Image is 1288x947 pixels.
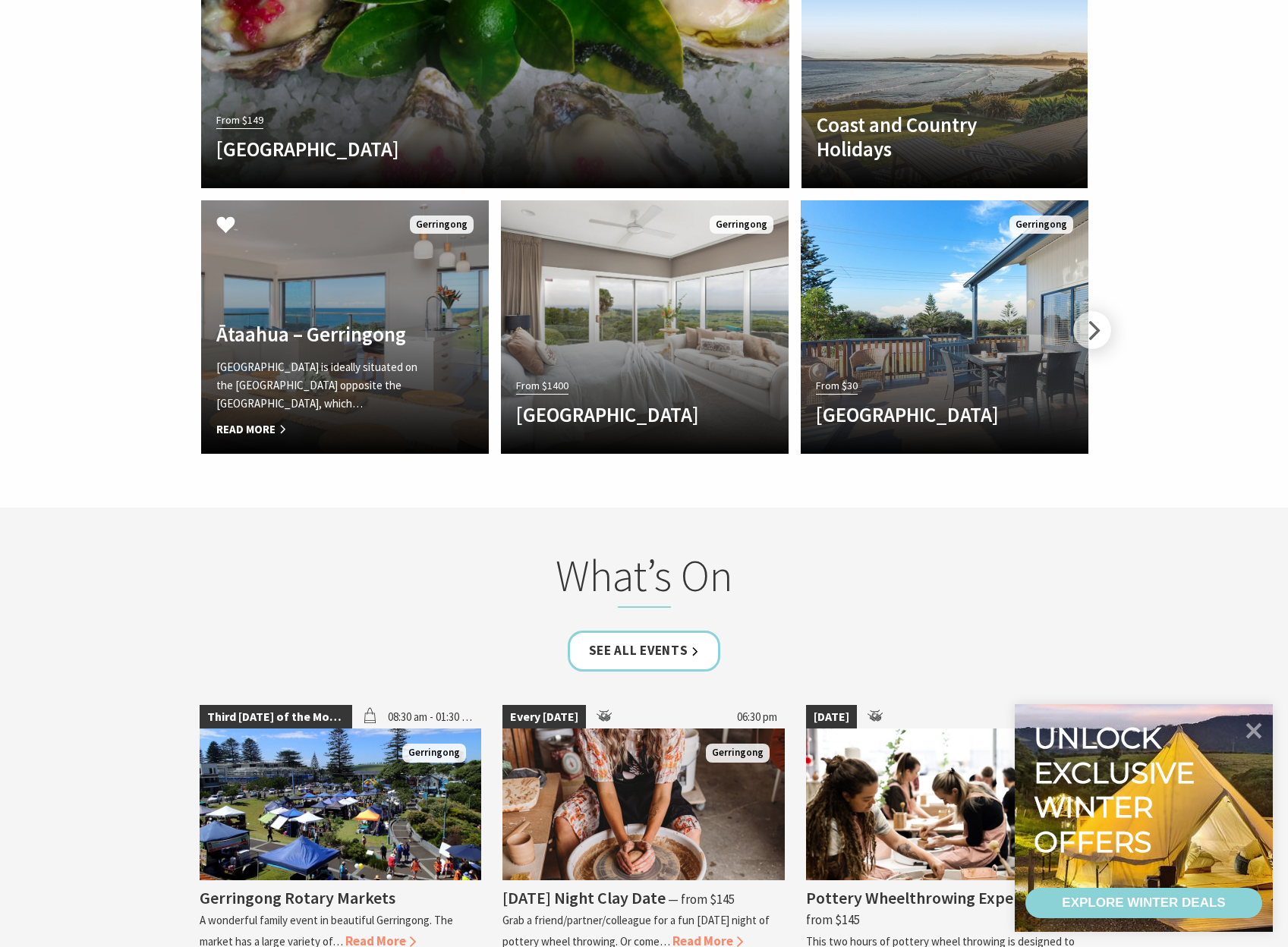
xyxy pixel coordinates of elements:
span: 08:30 am - 01:30 pm [380,705,481,729]
span: From $1400 [516,377,568,395]
span: Read More [216,420,430,439]
p: [GEOGRAPHIC_DATA] is ideally situated on the [GEOGRAPHIC_DATA] opposite the [GEOGRAPHIC_DATA], wh... [216,358,430,413]
h4: Pottery Wheelthrowing Experience [806,887,1057,908]
span: Gerringong [1009,216,1073,234]
span: [DATE] [806,705,857,729]
div: EXPLORE WINTER DEALS [1062,888,1225,918]
span: Every [DATE] [502,705,586,729]
span: ⁠— from $145 [668,891,735,908]
h4: Coast and Country Holidays [817,112,1029,162]
span: Gerringong [710,216,773,234]
a: From $30 [GEOGRAPHIC_DATA] Gerringong [801,200,1088,454]
a: See all Events [568,631,721,671]
span: Gerringong [1009,744,1073,763]
a: EXPLORE WINTER DEALS [1025,888,1262,918]
img: Photo shows female sitting at pottery wheel with hands on a ball of clay [502,728,785,880]
h2: What’s On [347,549,942,609]
h4: [GEOGRAPHIC_DATA] [516,402,730,426]
h4: [GEOGRAPHIC_DATA] [216,137,686,161]
span: Gerringong [402,744,466,763]
a: Another Image Used Ātaahua – Gerringong [GEOGRAPHIC_DATA] is ideally situated on the [GEOGRAPHIC_... [201,200,489,454]
h4: [GEOGRAPHIC_DATA] [816,402,1030,426]
span: Third [DATE] of the Month [200,705,352,729]
h4: Ātaahua – Gerringong [216,322,430,346]
h4: Gerringong Rotary Markets [200,887,395,908]
h4: [DATE] Night Clay Date [502,887,666,908]
span: Gerringong [410,216,474,234]
div: Unlock exclusive winter offers [1034,721,1201,859]
a: Another Image Used From $1400 [GEOGRAPHIC_DATA] Gerringong [501,200,789,454]
span: Gerringong [706,744,770,763]
img: Christmas Market and Street Parade [200,728,482,880]
span: From $149 [216,112,263,129]
img: Picture of a group of people sitting at a pottery wheel making pots with clay a [806,728,1088,880]
span: From $30 [816,377,858,395]
span: 06:30 pm [729,705,785,729]
button: Click to Favourite Ātaahua – Gerringong [201,200,250,252]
